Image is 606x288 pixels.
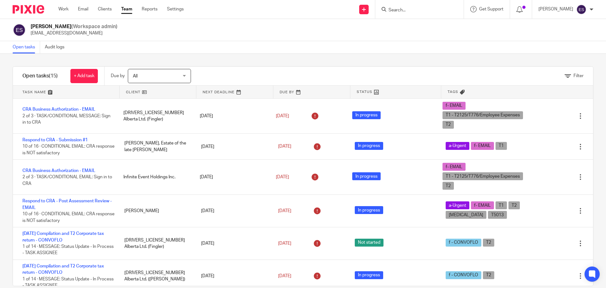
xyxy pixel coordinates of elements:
span: 1 of 14 · MESSAGE: Status Update - In Process - TASK ASSIGNEE [22,277,114,288]
div: [DRIVERS_LICENSE_NUMBER] Alberta Ltd. ([PERSON_NAME]) [118,267,195,286]
a: Audit logs [45,41,69,53]
h2: [PERSON_NAME] [31,23,117,30]
div: [DATE] [195,140,271,153]
a: Settings [167,6,184,12]
span: In progress [352,172,381,180]
div: Infinite Event Holdings Inc. [117,171,193,183]
p: [EMAIL_ADDRESS][DOMAIN_NAME] [31,30,117,36]
span: f- EMAIL [471,142,494,150]
span: Status [357,89,372,95]
div: [DATE] [195,237,271,250]
span: f- EMAIL [443,163,466,171]
p: [PERSON_NAME] [538,6,573,12]
span: [DATE] [278,144,291,149]
span: [DATE] [276,175,289,179]
div: [DRIVERS_LICENSE_NUMBER] Alberta Ltd. (Fingler) [117,107,193,126]
a: Reports [142,6,157,12]
h1: Open tasks [22,73,58,79]
a: CRA Business Authorization - EMAIL [22,169,95,173]
span: Not started [355,239,383,247]
div: [DATE] [193,110,270,122]
span: 1 of 14 · MESSAGE: Status Update - In Process - TASK ASSIGNEE [22,244,114,255]
span: T1 [496,201,507,209]
span: In progress [355,142,383,150]
span: a-Urgent [446,201,469,209]
a: Team [121,6,132,12]
a: + Add task [70,69,98,83]
span: T2 [443,121,454,129]
a: [DATE] Compilation and T2 Corporate tax return - CONVOFLO [22,231,104,242]
a: Clients [98,6,112,12]
a: CRA Business Authorization - EMAIL [22,107,95,112]
input: Search [388,8,445,13]
a: Respond to CRA - Post Assessment Review - EMAIL [22,199,112,210]
span: [MEDICAL_DATA] [446,211,486,219]
span: [DATE] [276,114,289,118]
span: f- EMAIL [443,102,466,110]
span: Tags [448,89,458,95]
div: [DATE] [195,270,271,282]
span: T5013 [488,211,507,219]
img: Pixie [13,5,44,14]
div: [DATE] [193,171,270,183]
span: T1 [496,142,507,150]
span: [DATE] [278,274,291,278]
a: Work [58,6,68,12]
span: T2 [483,239,494,247]
p: Due by [111,73,125,79]
span: (15) [49,73,58,78]
span: 2 of 3 · TASK/CONDITIONAL MESSAGE: Sign in to CRA [22,114,110,125]
span: f - CONVOFLO [446,239,481,247]
a: Open tasks [13,41,40,53]
span: T2 [483,271,494,279]
div: [PERSON_NAME], Estate of the late [PERSON_NAME] [118,137,195,156]
span: [DATE] [278,241,291,246]
span: (Workspace admin) [71,24,117,29]
span: In progress [355,206,383,214]
span: In progress [352,111,381,119]
div: [DRIVERS_LICENSE_NUMBER] Alberta Ltd. (Fingler) [118,234,195,253]
span: a-Urgent [446,142,469,150]
div: [PERSON_NAME] [118,205,195,217]
a: Respond to CRA - Submission #1 [22,138,88,142]
span: 10 of 16 · CONDITIONAL EMAIL: CRA response is NOT satisfactory [22,144,115,156]
span: f- EMAIL [471,201,494,209]
img: svg%3E [13,23,26,37]
span: T2 [508,201,520,209]
span: T2 [443,182,454,190]
span: Filter [573,74,584,78]
span: 10 of 16 · CONDITIONAL EMAIL: CRA response is NOT satisfactory [22,212,115,223]
img: svg%3E [576,4,586,15]
span: 2 of 3 · TASK/CONDITIONAL EMAIL: Sign in to CRA [22,175,112,186]
span: Get Support [479,7,503,11]
span: T1 - T2125/T776/Employee Expenses [443,172,523,180]
div: [DATE] [195,205,271,217]
span: T1 - T2125/T776/Employee Expenses [443,111,523,119]
span: All [133,74,138,78]
span: In progress [355,271,383,279]
span: f - CONVOFLO [446,271,481,279]
a: Email [78,6,88,12]
span: [DATE] [278,209,291,213]
a: [DATE] Compilation and T2 Corporate tax return - CONVOFLO [22,264,104,275]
